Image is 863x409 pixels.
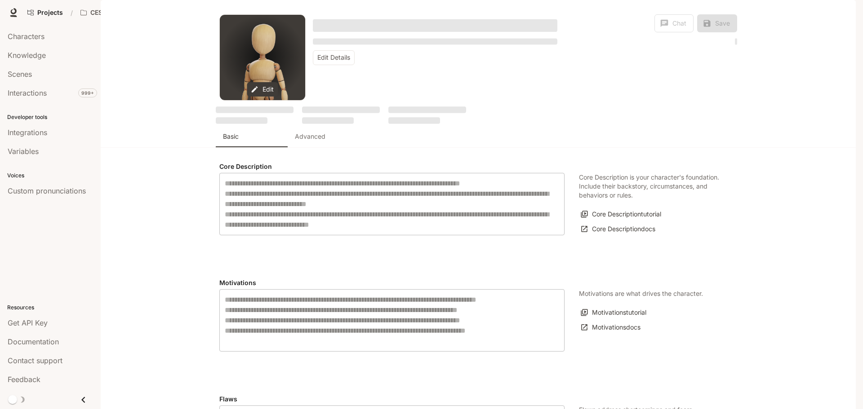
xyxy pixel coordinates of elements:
[579,207,663,222] button: Core Descriptiontutorial
[23,4,67,22] a: Go to projects
[579,305,649,320] button: Motivationstutorial
[76,4,148,22] button: All workspaces
[220,15,305,100] div: Avatar image
[223,132,239,141] p: Basic
[313,14,557,36] button: Open character details dialog
[295,132,325,141] p: Advanced
[37,9,63,17] span: Projects
[579,320,643,335] a: Motivationsdocs
[219,278,565,287] h4: Motivations
[313,36,557,47] button: Open character details dialog
[579,173,723,200] p: Core Description is your character's foundation. Include their backstory, circumstances, and beha...
[247,82,278,97] button: Edit
[67,8,76,18] div: /
[220,15,305,100] button: Open character avatar dialog
[219,395,565,404] h4: Flaws
[219,162,565,171] h4: Core Description
[219,173,565,235] div: label
[313,50,355,65] button: Edit Details
[579,289,703,298] p: Motivations are what drives the character.
[90,9,134,17] p: CES AI Demos
[579,222,658,237] a: Core Descriptiondocs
